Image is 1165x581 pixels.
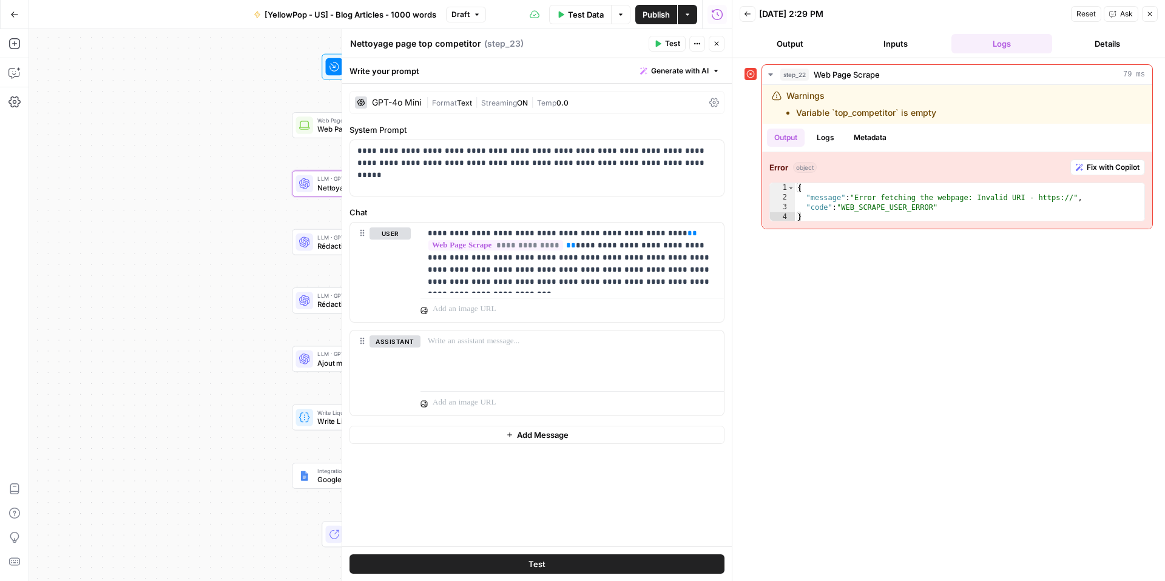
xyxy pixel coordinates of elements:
[292,170,460,196] div: LLM · GPT-4o MiniNettoyage page top competitorStep 23
[1057,34,1158,53] button: Details
[349,124,724,136] label: System Prompt
[814,69,880,81] span: Web Page Scrape
[665,38,680,49] span: Test
[635,63,724,79] button: Generate with AI
[350,223,411,322] div: user
[649,36,686,52] button: Test
[845,34,946,53] button: Inputs
[432,98,457,107] span: Format
[762,65,1152,84] button: 79 ms
[517,98,528,107] span: ON
[317,175,427,183] span: LLM · GPT-4o Mini
[1104,6,1138,22] button: Ask
[292,54,460,80] div: WorkflowInput SettingsInputs
[809,129,842,147] button: Logs
[1076,8,1096,19] span: Reset
[793,162,817,173] span: object
[770,203,795,212] div: 3
[528,96,537,108] span: |
[537,98,556,107] span: Temp
[770,183,795,193] div: 1
[788,183,794,193] span: Toggle code folding, rows 1 through 4
[568,8,604,21] span: Test Data
[292,346,460,372] div: LLM · GPT-4oAjout motsStep 25
[1087,162,1140,173] span: Fix with Copilot
[317,416,428,427] span: Write Liquid Text
[246,5,444,24] button: [YellowPop - US] - Blog Articles - 1000 words
[265,8,436,21] span: [YellowPop - US] - Blog Articles - 1000 words
[484,38,524,50] span: ( step_23 )
[317,291,427,300] span: LLM · GPT-4o
[292,229,460,255] div: LLM · GPT-4oRédaction structureStep 24
[549,5,611,24] button: Test Data
[349,426,724,444] button: Add Message
[651,65,709,76] span: Generate with AI
[767,129,805,147] button: Output
[349,554,724,574] button: Test
[317,474,428,485] span: Google Docs Integration
[317,299,427,310] span: Rédaction article
[372,98,421,107] div: GPT-4o Mini
[762,85,1152,229] div: 79 ms
[370,227,411,240] button: user
[472,96,481,108] span: |
[317,116,427,124] span: Web Page Scrape
[1123,69,1145,80] span: 79 ms
[770,193,795,203] div: 2
[350,38,481,50] textarea: Nettoyage page top competitor
[317,350,427,358] span: LLM · GPT-4o
[769,161,788,173] strong: Error
[457,98,472,107] span: Text
[780,69,809,81] span: step_22
[292,112,460,138] div: Web Page ScrapeWeb Page ScrapeStep 22
[342,58,732,83] div: Write your prompt
[796,107,936,119] li: Variable `top_competitor` is empty
[740,34,840,53] button: Output
[317,408,428,417] span: Write Liquid Text
[317,466,428,475] span: Integration
[292,521,460,547] div: Single OutputOutputEnd
[770,212,795,222] div: 4
[349,206,724,218] label: Chat
[370,335,420,348] button: assistant
[292,287,460,314] div: LLM · GPT-4oRédaction articleStep 14
[317,124,427,135] span: Web Page Scrape
[299,471,310,482] img: Instagram%20post%20-%201%201.png
[1120,8,1133,19] span: Ask
[481,98,517,107] span: Streaming
[635,5,677,24] button: Publish
[846,129,894,147] button: Metadata
[951,34,1052,53] button: Logs
[317,182,427,193] span: Nettoyage page top competitor
[556,98,569,107] span: 0.0
[426,96,432,108] span: |
[292,405,460,431] div: Write Liquid TextWrite Liquid TextStep 16
[1071,6,1101,22] button: Reset
[292,463,460,489] div: IntegrationGoogle Docs IntegrationStep 17
[317,357,427,368] span: Ajout mots
[528,558,545,570] span: Test
[786,90,936,119] div: Warnings
[517,429,569,441] span: Add Message
[350,331,411,415] div: assistant
[317,240,426,251] span: Rédaction structure
[317,233,426,241] span: LLM · GPT-4o
[643,8,670,21] span: Publish
[1070,160,1145,175] button: Fix with Copilot
[451,9,470,20] span: Draft
[446,7,486,22] button: Draft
